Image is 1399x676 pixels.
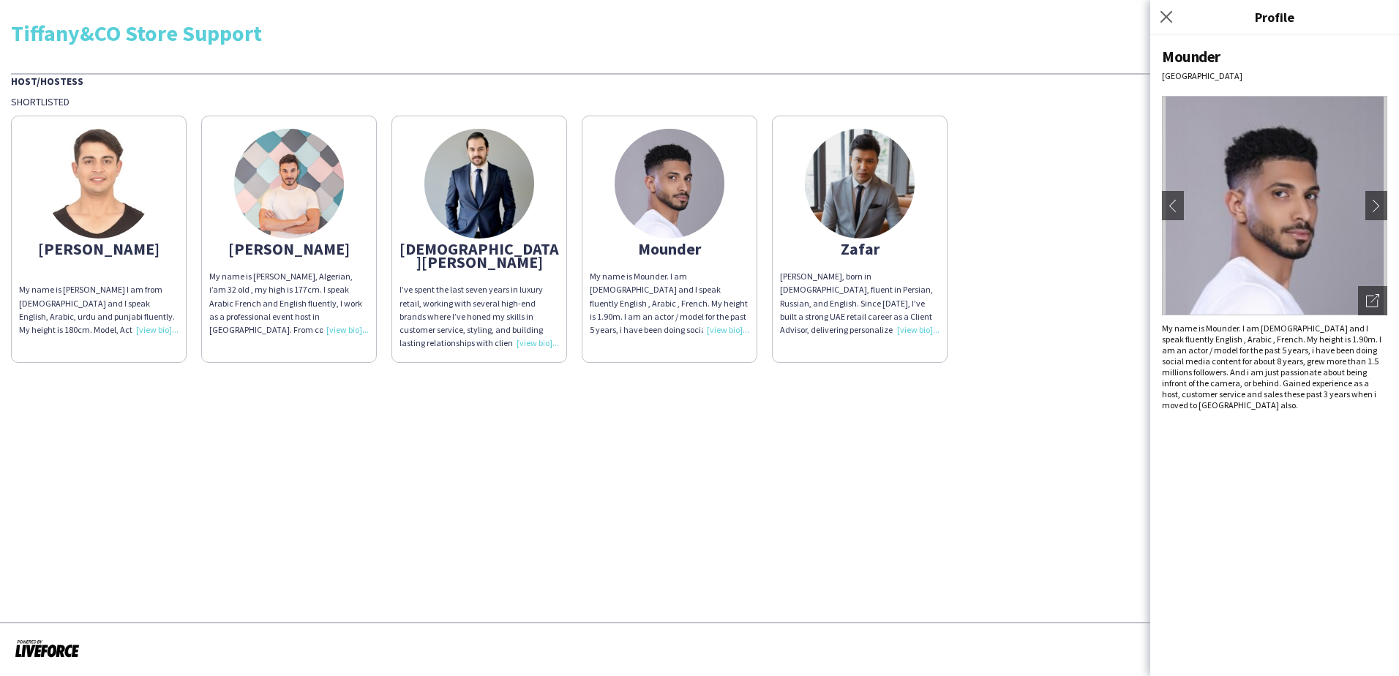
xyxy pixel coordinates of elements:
[590,242,749,255] div: Mounder
[615,129,724,239] img: thumb-670cd90546f35.jpeg
[11,22,1388,44] div: Tiffany&CO Store Support
[19,242,179,255] div: [PERSON_NAME]
[780,270,939,337] div: [PERSON_NAME], born in [DEMOGRAPHIC_DATA], fluent in Persian, Russian, and English. Since [DATE],...
[209,270,369,337] div: My name is [PERSON_NAME], Algerian, i’am 32 old , my high is 177cm. I speak Arabic French and Eng...
[11,95,1388,108] div: Shortlisted
[1150,7,1399,26] h3: Profile
[1162,323,1387,410] div: My name is Mounder. I am [DEMOGRAPHIC_DATA] and I speak fluently English , Arabic , French. My he...
[44,129,154,239] img: thumb-63d817c041adb.jpeg
[1162,70,1387,81] div: [GEOGRAPHIC_DATA]
[400,283,559,350] div: I’ve spent the last seven years in luxury retail, working with several high-end brands where I’ve...
[209,242,369,255] div: [PERSON_NAME]
[1162,47,1387,67] div: Mounder
[590,270,749,337] div: My name is Mounder. I am [DEMOGRAPHIC_DATA] and I speak fluently English , Arabic , French. My he...
[1358,286,1387,315] div: Open photos pop-in
[424,129,534,239] img: thumb-6873b87d038c3.jpeg
[780,242,939,255] div: Zafar
[234,129,344,239] img: thumb-74c72526-6d13-4412-b5e2-e50dba63226a.jpg
[400,242,559,268] div: [DEMOGRAPHIC_DATA][PERSON_NAME]
[11,73,1388,88] div: Host/Hostess
[19,283,179,337] div: My name is [PERSON_NAME] I am from [DEMOGRAPHIC_DATA] and I speak English, Arabic, urdu and punja...
[805,129,915,239] img: thumb-688cf7a81e8bf.jpg
[15,638,80,658] img: Powered by Liveforce
[1162,96,1387,315] img: Crew avatar or photo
